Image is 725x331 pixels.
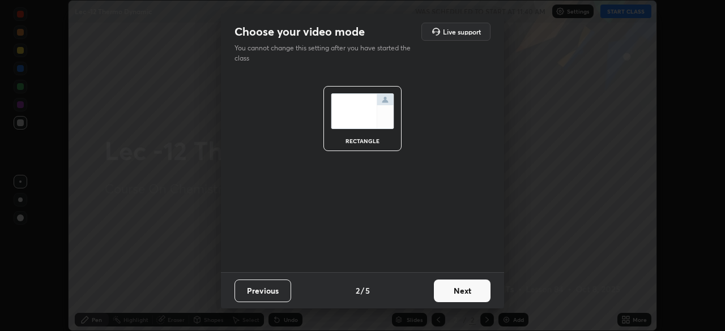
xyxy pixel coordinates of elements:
[234,43,418,63] p: You cannot change this setting after you have started the class
[356,285,360,296] h4: 2
[361,285,364,296] h4: /
[443,28,481,35] h5: Live support
[234,280,291,302] button: Previous
[340,138,385,144] div: rectangle
[434,280,491,302] button: Next
[331,93,394,129] img: normalScreenIcon.ae25ed63.svg
[234,24,365,39] h2: Choose your video mode
[365,285,370,296] h4: 5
